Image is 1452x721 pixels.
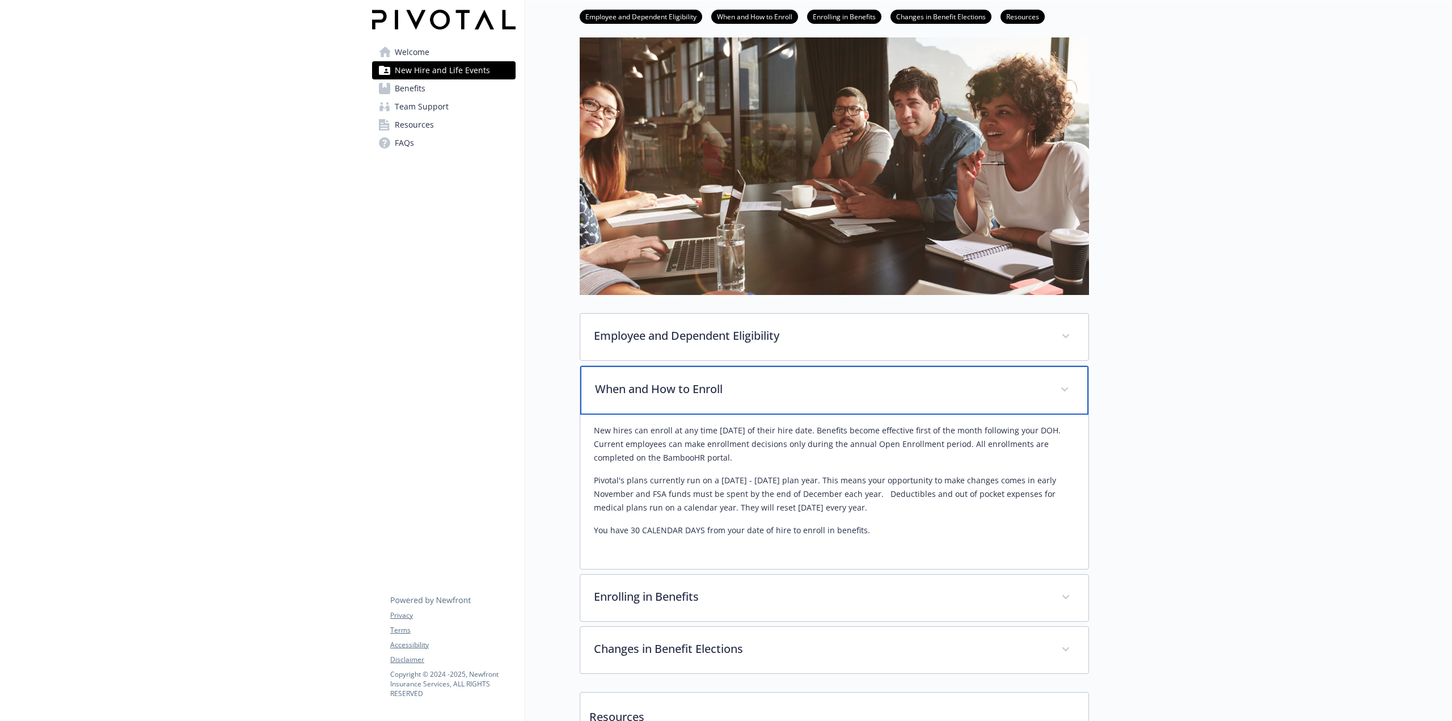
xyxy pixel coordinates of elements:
[580,415,1088,569] div: When and How to Enroll
[807,11,881,22] a: Enrolling in Benefits
[594,474,1075,515] p: Pivotal's plans currently run on a [DATE] - [DATE] plan year. This means your opportunity to make...
[390,625,515,635] a: Terms
[372,98,516,116] a: Team Support
[390,655,515,665] a: Disclaimer
[594,588,1048,605] p: Enrolling in Benefits
[395,116,434,134] span: Resources
[1001,11,1045,22] a: Resources
[390,669,515,698] p: Copyright © 2024 - 2025 , Newfront Insurance Services, ALL RIGHTS RESERVED
[580,11,702,22] a: Employee and Dependent Eligibility
[372,79,516,98] a: Benefits
[395,79,425,98] span: Benefits
[580,37,1089,294] img: new hire page banner
[890,11,991,22] a: Changes in Benefit Elections
[372,134,516,152] a: FAQs
[711,11,798,22] a: When and How to Enroll
[595,381,1046,398] p: When and How to Enroll
[594,640,1048,657] p: Changes in Benefit Elections
[395,98,449,116] span: Team Support
[372,116,516,134] a: Resources
[390,610,515,621] a: Privacy
[580,366,1088,415] div: When and How to Enroll
[594,327,1048,344] p: Employee and Dependent Eligibility
[580,575,1088,621] div: Enrolling in Benefits
[594,424,1075,465] p: New hires can enroll at any time [DATE] of their hire date. Benefits become effective first of th...
[594,524,1075,537] p: You have 30 CALENDAR DAYS from your date of hire to enroll in benefits.
[372,61,516,79] a: New Hire and Life Events
[580,627,1088,673] div: Changes in Benefit Elections
[395,61,490,79] span: New Hire and Life Events
[395,134,414,152] span: FAQs
[372,43,516,61] a: Welcome
[395,43,429,61] span: Welcome
[580,314,1088,360] div: Employee and Dependent Eligibility
[390,640,515,650] a: Accessibility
